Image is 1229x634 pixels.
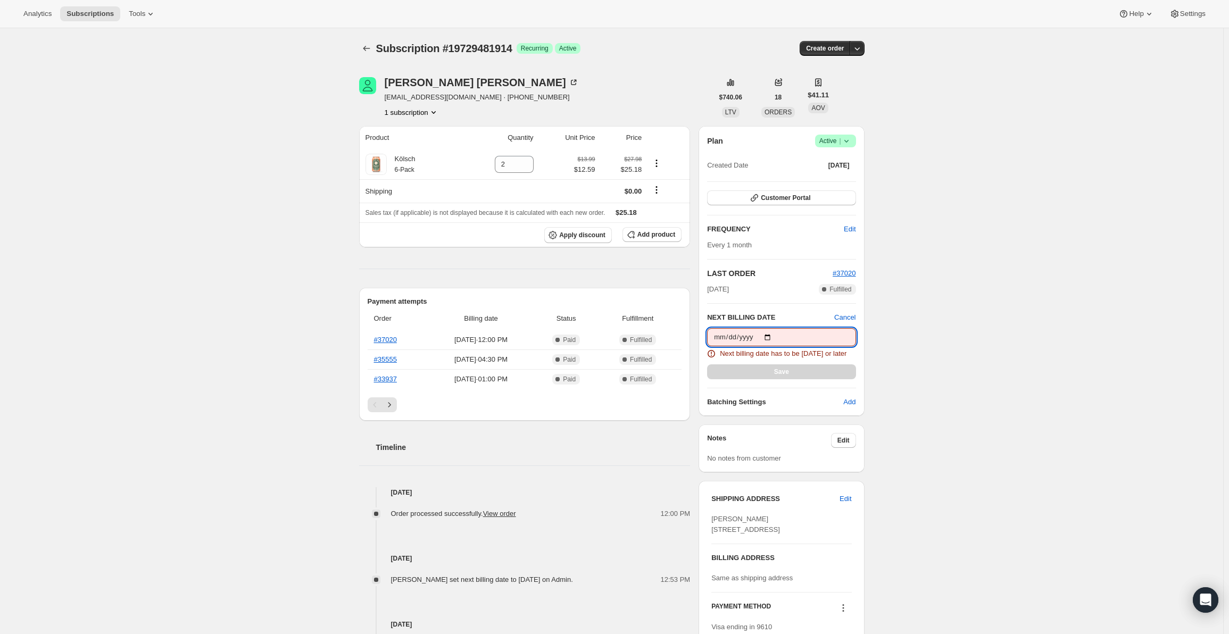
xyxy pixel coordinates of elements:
[366,209,605,216] span: Sales tax (if applicable) is not displayed because it is calculated with each new order.
[359,77,376,94] span: Gail Gaebe
[67,10,114,18] span: Subscriptions
[385,107,439,118] button: Product actions
[559,231,605,239] span: Apply discount
[374,336,397,344] a: #37020
[23,10,52,18] span: Analytics
[765,109,792,116] span: ORDERS
[630,355,652,364] span: Fulfilled
[537,126,599,149] th: Unit Price
[563,355,576,364] span: Paid
[1129,10,1143,18] span: Help
[599,126,645,149] th: Price
[630,375,652,383] span: Fulfilled
[395,166,414,173] small: 6-Pack
[707,284,729,295] span: [DATE]
[808,90,829,101] span: $41.11
[1112,6,1160,21] button: Help
[391,510,516,518] span: Order processed successfully.
[382,397,397,412] button: Next
[602,164,642,175] span: $25.18
[368,307,427,330] th: Order
[391,575,573,583] span: [PERSON_NAME] set next billing date to [DATE] on Admin.
[707,433,831,448] h3: Notes
[831,433,856,448] button: Edit
[837,221,862,238] button: Edit
[368,296,682,307] h2: Payment attempts
[376,442,691,453] h2: Timeline
[648,184,665,196] button: Shipping actions
[839,137,841,145] span: |
[624,156,642,162] small: $27.98
[720,348,846,359] span: Next billing date has to be [DATE] or later
[761,194,810,202] span: Customer Portal
[563,375,576,383] span: Paid
[616,208,637,216] span: $25.18
[711,602,771,616] h3: PAYMENT METHOD
[60,6,120,21] button: Subscriptions
[637,230,675,239] span: Add product
[574,164,595,175] span: $12.59
[577,156,595,162] small: $13.99
[359,487,691,498] h4: [DATE]
[366,154,387,175] img: product img
[359,179,460,203] th: Shipping
[711,515,780,533] span: [PERSON_NAME] [STREET_ADDRESS]
[725,109,736,116] span: LTV
[385,77,579,88] div: [PERSON_NAME] [PERSON_NAME]
[1193,587,1218,613] div: Open Intercom Messenger
[707,454,781,462] span: No notes from customer
[430,313,532,324] span: Billing date
[544,227,612,243] button: Apply discount
[828,161,850,170] span: [DATE]
[833,269,856,277] a: #37020
[376,43,512,54] span: Subscription #19729481914
[837,394,862,411] button: Add
[559,44,577,53] span: Active
[711,574,793,582] span: Same as shipping address
[707,136,723,146] h2: Plan
[840,494,851,504] span: Edit
[483,510,516,518] a: View order
[711,494,840,504] h3: SHIPPING ADDRESS
[837,436,850,445] span: Edit
[359,619,691,630] h4: [DATE]
[833,490,858,507] button: Edit
[648,157,665,169] button: Product actions
[359,126,460,149] th: Product
[707,241,752,249] span: Every 1 month
[843,397,856,407] span: Add
[359,553,691,564] h4: [DATE]
[385,92,579,103] span: [EMAIL_ADDRESS][DOMAIN_NAME] · [PHONE_NUMBER]
[822,158,856,173] button: [DATE]
[661,508,691,519] span: 12:00 PM
[374,375,397,383] a: #33937
[707,397,843,407] h6: Batching Settings
[122,6,162,21] button: Tools
[707,312,834,323] h2: NEXT BILLING DATE
[661,574,691,585] span: 12:53 PM
[829,285,851,294] span: Fulfilled
[819,136,852,146] span: Active
[17,6,58,21] button: Analytics
[707,224,844,235] h2: FREQUENCY
[622,227,682,242] button: Add product
[374,355,397,363] a: #35555
[775,93,782,102] span: 18
[625,187,642,195] span: $0.00
[844,224,856,235] span: Edit
[538,313,594,324] span: Status
[387,154,416,175] div: Kölsch
[719,93,742,102] span: $740.06
[1180,10,1206,18] span: Settings
[713,90,749,105] button: $740.06
[834,312,856,323] button: Cancel
[430,354,532,365] span: [DATE] · 04:30 PM
[430,374,532,385] span: [DATE] · 01:00 PM
[460,126,536,149] th: Quantity
[707,190,856,205] button: Customer Portal
[1163,6,1212,21] button: Settings
[129,10,145,18] span: Tools
[707,160,748,171] span: Created Date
